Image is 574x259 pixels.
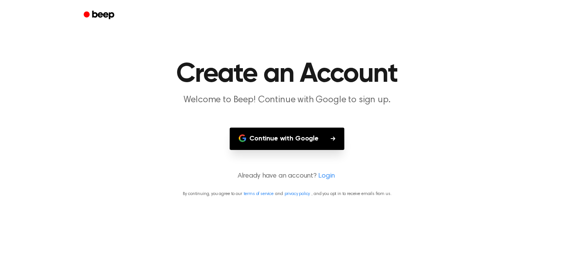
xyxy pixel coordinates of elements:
a: Beep [78,8,121,23]
p: Welcome to Beep! Continue with Google to sign up. [142,94,432,106]
a: Login [318,171,335,181]
a: terms of service [244,192,274,196]
button: Continue with Google [230,128,344,150]
h1: Create an Account [93,61,481,88]
a: privacy policy [285,192,310,196]
p: By continuing, you agree to our and , and you opt in to receive emails from us. [9,190,565,197]
p: Already have an account? [9,171,565,181]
